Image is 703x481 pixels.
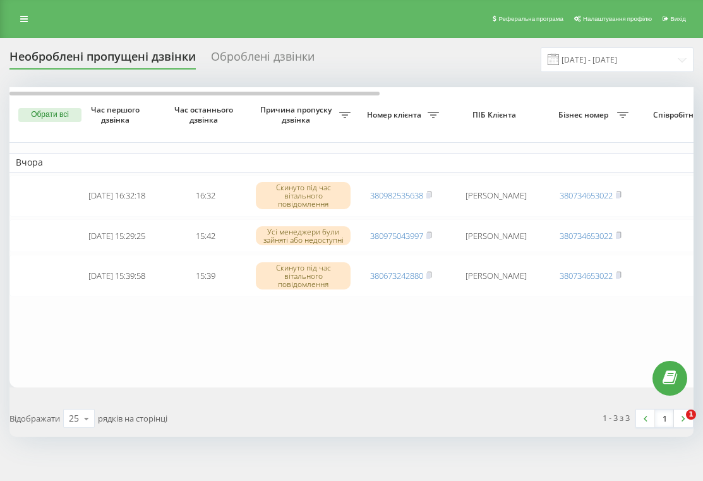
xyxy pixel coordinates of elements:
td: 15:39 [161,255,249,296]
div: 25 [69,412,79,425]
span: Час першого дзвінка [83,105,151,125]
td: [DATE] 15:29:25 [73,219,161,253]
span: 1 [686,410,696,420]
a: 380975043997 [370,230,423,241]
div: Необроблені пропущені дзвінки [9,50,196,70]
iframe: Intercom live chat [660,410,690,440]
div: Усі менеджери були зайняті або недоступні [256,226,351,245]
span: Вихід [670,15,686,22]
span: Номер клієнта [363,110,428,120]
a: 380734653022 [560,230,613,241]
span: Причина пропуску дзвінка [256,105,339,125]
span: Реферальна програма [498,15,563,22]
span: ПІБ Клієнта [456,110,536,120]
span: Налаштування профілю [583,15,652,22]
div: Скинуто під час вітального повідомлення [256,182,351,210]
td: [PERSON_NAME] [445,219,546,253]
div: 1 - 3 з 3 [603,411,630,424]
td: 15:42 [161,219,249,253]
a: 380982535638 [370,190,423,201]
a: 380673242880 [370,270,423,281]
a: 380734653022 [560,270,613,281]
div: Оброблені дзвінки [211,50,315,70]
span: Час останнього дзвінка [171,105,239,125]
a: 1 [655,410,674,427]
td: [PERSON_NAME] [445,175,546,217]
a: 380734653022 [560,190,613,201]
td: [DATE] 16:32:18 [73,175,161,217]
span: Відображати [9,413,60,424]
td: [DATE] 15:39:58 [73,255,161,296]
button: Обрати всі [18,108,81,122]
span: рядків на сторінці [98,413,167,424]
span: Бізнес номер [553,110,617,120]
div: Скинуто під час вітального повідомлення [256,262,351,290]
td: 16:32 [161,175,249,217]
td: [PERSON_NAME] [445,255,546,296]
